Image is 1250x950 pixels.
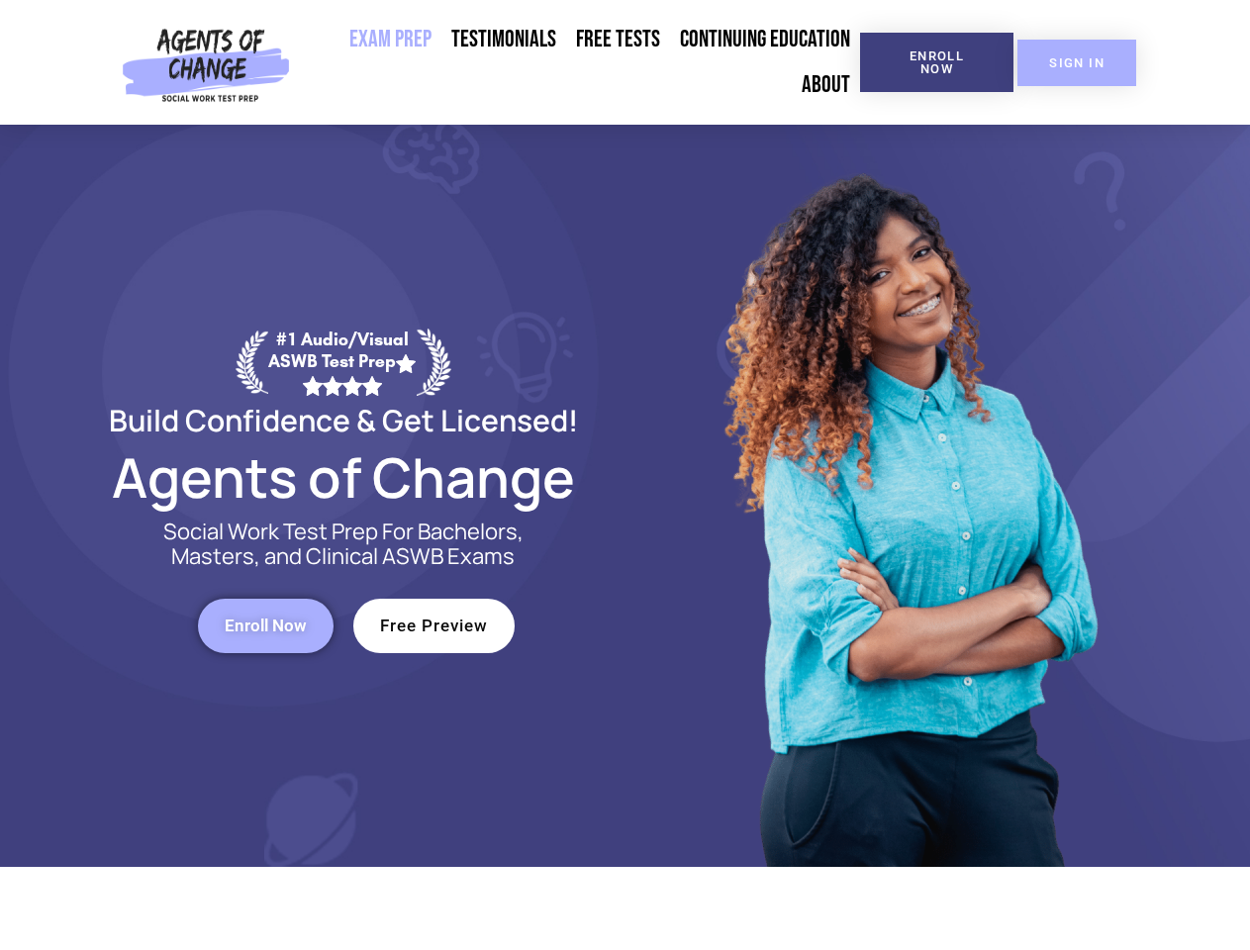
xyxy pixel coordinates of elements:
[268,329,417,395] div: #1 Audio/Visual ASWB Test Prep
[225,617,307,634] span: Enroll Now
[1049,56,1105,69] span: SIGN IN
[710,125,1106,867] img: Website Image 1 (1)
[380,617,488,634] span: Free Preview
[61,406,625,434] h2: Build Confidence & Get Licensed!
[566,17,670,62] a: Free Tests
[792,62,860,108] a: About
[141,520,546,569] p: Social Work Test Prep For Bachelors, Masters, and Clinical ASWB Exams
[441,17,566,62] a: Testimonials
[670,17,860,62] a: Continuing Education
[1017,40,1136,86] a: SIGN IN
[860,33,1013,92] a: Enroll Now
[61,454,625,500] h2: Agents of Change
[198,599,334,653] a: Enroll Now
[353,599,515,653] a: Free Preview
[892,49,982,75] span: Enroll Now
[298,17,860,108] nav: Menu
[339,17,441,62] a: Exam Prep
